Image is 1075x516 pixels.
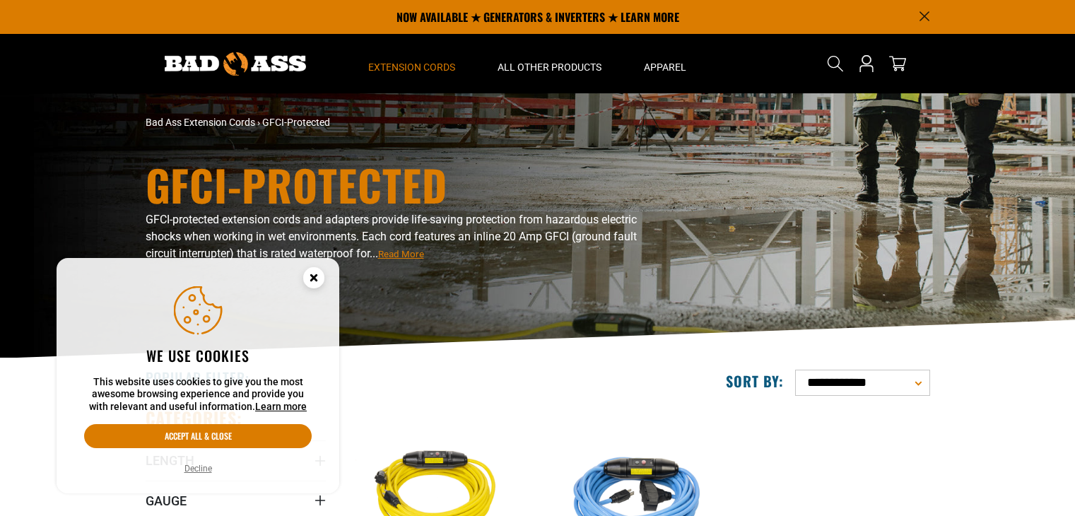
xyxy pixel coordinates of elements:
[146,163,662,206] h1: GFCI-Protected
[824,52,847,75] summary: Search
[180,462,216,476] button: Decline
[378,249,424,259] span: Read More
[726,372,784,390] label: Sort by:
[368,61,455,74] span: Extension Cords
[498,61,601,74] span: All Other Products
[84,376,312,414] p: This website uses cookies to give you the most awesome browsing experience and provide you with r...
[84,424,312,448] button: Accept all & close
[262,117,330,128] span: GFCI-Protected
[644,61,686,74] span: Apparel
[257,117,260,128] span: ›
[255,401,307,412] a: Learn more
[146,117,255,128] a: Bad Ass Extension Cords
[623,34,707,93] summary: Apparel
[57,258,339,494] aside: Cookie Consent
[146,115,662,130] nav: breadcrumbs
[476,34,623,93] summary: All Other Products
[146,493,187,509] span: Gauge
[146,213,637,260] span: GFCI-protected extension cords and adapters provide life-saving protection from hazardous electri...
[165,52,306,76] img: Bad Ass Extension Cords
[347,34,476,93] summary: Extension Cords
[84,346,312,365] h2: We use cookies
